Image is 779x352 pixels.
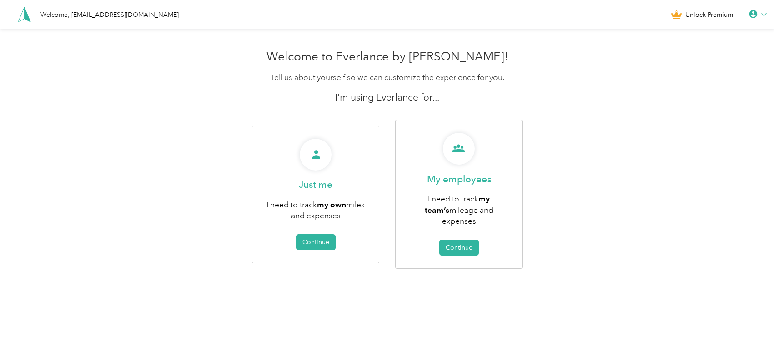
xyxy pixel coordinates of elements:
b: my own [317,200,346,209]
b: my team’s [425,194,490,215]
span: I need to track miles and expenses [266,200,365,221]
button: Continue [296,234,336,250]
div: Welcome, [EMAIL_ADDRESS][DOMAIN_NAME] [40,10,179,20]
span: I need to track mileage and expenses [425,194,493,226]
span: Unlock Premium [685,10,733,20]
p: Just me [299,178,332,191]
p: Tell us about yourself so we can customize the experience for you. [194,72,581,83]
h1: Welcome to Everlance by [PERSON_NAME]! [194,50,581,64]
p: I'm using Everlance for... [194,91,581,104]
iframe: Everlance-gr Chat Button Frame [728,301,779,352]
p: My employees [427,173,491,186]
button: Continue [439,240,479,256]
